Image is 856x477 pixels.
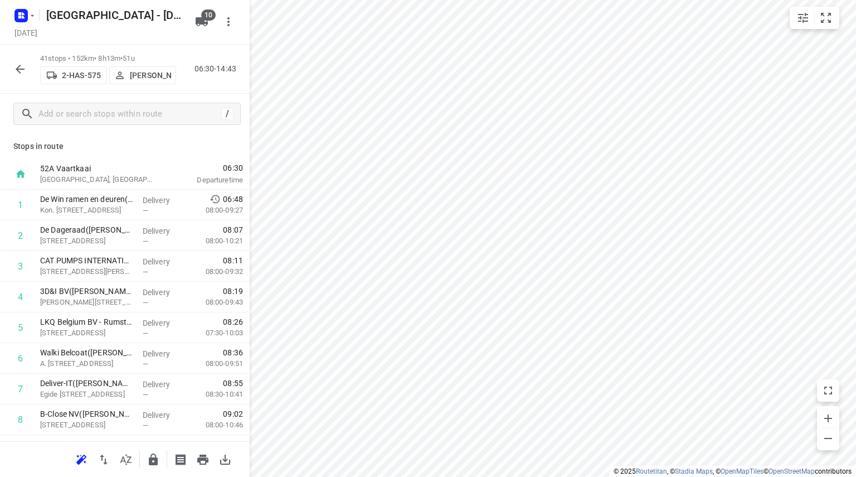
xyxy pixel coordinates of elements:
[109,66,176,84] button: [PERSON_NAME]
[40,347,134,358] p: Walki Belcoat(Ingrid Jacobs (Walki Belcoat))
[217,11,240,33] button: More
[18,230,23,241] div: 2
[223,316,243,327] span: 08:26
[223,347,243,358] span: 08:36
[223,224,243,235] span: 08:07
[214,454,236,464] span: Download route
[143,256,184,267] p: Delivery
[614,468,852,475] li: © 2025 , © , © © contributors
[130,71,171,80] p: [PERSON_NAME]
[223,408,243,420] span: 09:02
[769,468,815,475] a: OpenStreetMap
[40,420,134,431] p: [STREET_ADDRESS]
[38,105,221,123] input: Add or search stops within route
[223,439,243,450] span: 09:18
[201,9,216,21] span: 10
[790,7,839,29] div: small contained button group
[143,317,184,329] p: Delivery
[115,454,137,464] span: Sort by time window
[40,54,176,64] p: 41 stops • 152km • 8h13m
[40,194,134,205] p: De Win ramen en deuren(Tom De Win)
[40,163,156,174] p: 52A Vaartkaai
[62,71,101,80] p: 2-HAS-575
[143,298,148,307] span: —
[10,26,42,39] h5: [DATE]
[143,348,184,359] p: Delivery
[40,174,156,185] p: [GEOGRAPHIC_DATA], [GEOGRAPHIC_DATA]
[143,268,148,276] span: —
[40,389,134,400] p: Egide Walschaertsstraat 15t, Mechelen
[223,194,243,205] span: 06:48
[40,327,134,339] p: Mechelsesteenweg 9, Rumst
[143,195,184,206] p: Delivery
[188,420,243,431] p: 08:00-10:46
[40,266,134,277] p: Heiveldekens 6/A, Kontich
[143,287,184,298] p: Delivery
[18,384,23,394] div: 7
[18,415,23,425] div: 8
[18,292,23,302] div: 4
[13,141,236,152] p: Stops in route
[40,297,134,308] p: Herman De Nayerstraat 1, Kontich
[223,255,243,266] span: 08:11
[93,454,115,464] span: Reverse route
[18,200,23,210] div: 1
[18,261,23,272] div: 3
[815,7,837,29] button: Fit zoom
[192,454,214,464] span: Print route
[221,108,234,120] div: /
[223,286,243,297] span: 08:19
[42,6,186,24] h5: [GEOGRAPHIC_DATA] - [DATE]
[188,327,243,339] p: 07:30-10:03
[143,409,184,421] p: Delivery
[143,225,184,237] p: Delivery
[191,11,213,33] button: 10
[40,316,134,327] p: LKQ Belgium BV - Rumst(Michel De Paepe)
[123,54,134,62] span: 51u
[18,353,23,364] div: 6
[143,379,184,390] p: Delivery
[636,468,667,475] a: Routetitan
[18,322,23,333] div: 5
[143,329,148,338] span: —
[188,389,243,400] p: 08:30-10:41
[40,286,134,297] p: 3D&I BV([PERSON_NAME])
[143,391,148,399] span: —
[40,235,134,247] p: [STREET_ADDRESS]
[210,194,221,205] svg: Early
[40,205,134,216] p: Kon. Astridlaan 54, Kontich
[188,358,243,369] p: 08:00-09:51
[142,449,164,471] button: Lock route
[40,255,134,266] p: CAT PUMPS INTERNATIONAL N.V.(Wendy Tysmans & Ingrid Goyvaerts)
[143,440,184,451] p: Delivery
[143,421,148,430] span: —
[169,454,192,464] span: Print shipping labels
[143,206,148,215] span: —
[223,378,243,389] span: 08:55
[120,54,123,62] span: •
[40,439,134,450] p: DAP Animo Rijmenam(Sofie Huyberechts)
[169,175,243,186] p: Departure time
[188,266,243,277] p: 08:00-09:32
[194,63,241,75] p: 06:30-14:43
[40,378,134,389] p: Deliver-IT([PERSON_NAME])
[143,237,148,245] span: —
[721,468,763,475] a: OpenMapTiles
[169,162,243,174] span: 06:30
[143,360,148,368] span: —
[40,224,134,235] p: De Dageraad(Stefan de Vos)
[188,235,243,247] p: 08:00-10:21
[70,454,93,464] span: Reoptimize route
[40,66,107,84] button: 2-HAS-575
[675,468,713,475] a: Stadia Maps
[188,205,243,216] p: 08:00-09:27
[40,408,134,420] p: B-Close NV(Debby Cauwenberghs)
[792,7,814,29] button: Map settings
[188,297,243,308] p: 08:00-09:43
[40,358,134,369] p: A. Stocletlaan 11, Duffel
